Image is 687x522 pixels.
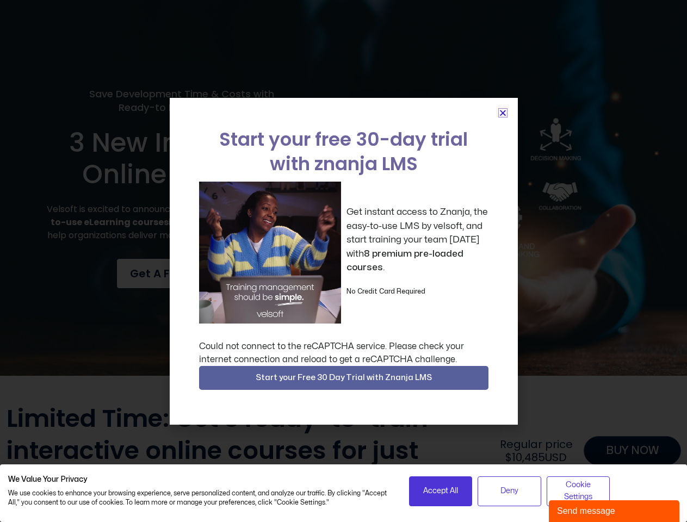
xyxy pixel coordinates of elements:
[423,485,458,497] span: Accept All
[199,127,488,176] h2: Start your free 30-day trial with znanja LMS
[8,475,393,484] h2: We Value Your Privacy
[409,476,473,506] button: Accept all cookies
[549,498,682,522] iframe: chat widget
[499,109,507,117] a: Close
[554,479,603,504] span: Cookie Settings
[547,476,610,506] button: Adjust cookie preferences
[199,182,341,324] img: a woman sitting at her laptop dancing
[8,489,393,507] p: We use cookies to enhance your browsing experience, serve personalized content, and analyze our t...
[500,485,518,497] span: Deny
[478,476,541,506] button: Deny all cookies
[199,340,488,366] div: Could not connect to the reCAPTCHA service. Please check your internet connection and reload to g...
[346,205,488,275] p: Get instant access to Znanja, the easy-to-use LMS by velsoft, and start training your team [DATE]...
[199,366,488,390] button: Start your Free 30 Day Trial with Znanja LMS
[346,249,463,272] strong: 8 premium pre-loaded courses
[256,371,432,384] span: Start your Free 30 Day Trial with Znanja LMS
[346,288,425,295] strong: No Credit Card Required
